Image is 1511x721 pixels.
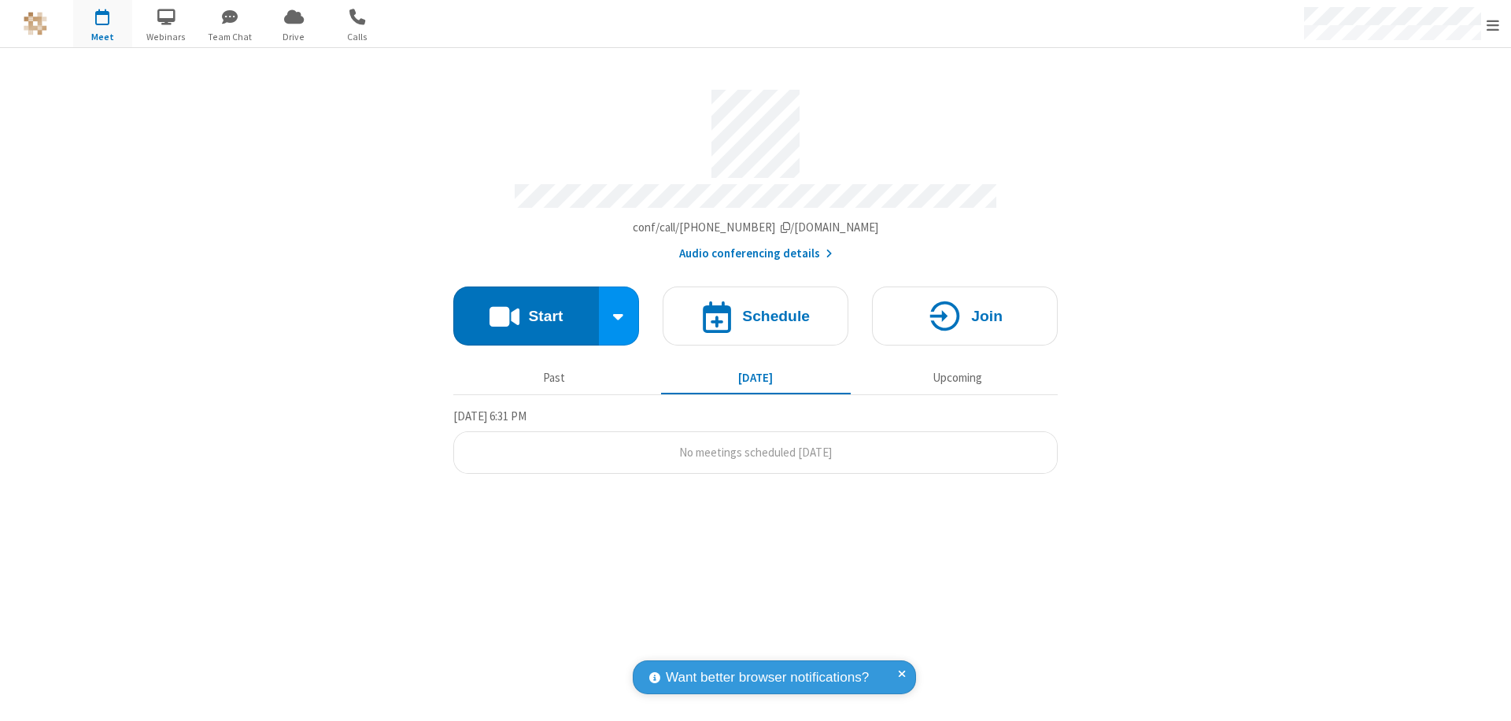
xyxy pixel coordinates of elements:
[872,287,1058,346] button: Join
[460,363,649,393] button: Past
[971,309,1003,324] h4: Join
[137,30,196,44] span: Webinars
[742,309,810,324] h4: Schedule
[679,245,833,263] button: Audio conferencing details
[679,445,832,460] span: No meetings scheduled [DATE]
[453,78,1058,263] section: Account details
[863,363,1052,393] button: Upcoming
[453,287,599,346] button: Start
[328,30,387,44] span: Calls
[264,30,323,44] span: Drive
[528,309,563,324] h4: Start
[24,12,47,35] img: QA Selenium DO NOT DELETE OR CHANGE
[453,409,526,423] span: [DATE] 6:31 PM
[73,30,132,44] span: Meet
[661,363,851,393] button: [DATE]
[633,219,879,237] button: Copy my meeting room linkCopy my meeting room link
[453,407,1058,475] section: Today's Meetings
[666,667,869,688] span: Want better browser notifications?
[633,220,879,235] span: Copy my meeting room link
[663,287,848,346] button: Schedule
[201,30,260,44] span: Team Chat
[599,287,640,346] div: Start conference options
